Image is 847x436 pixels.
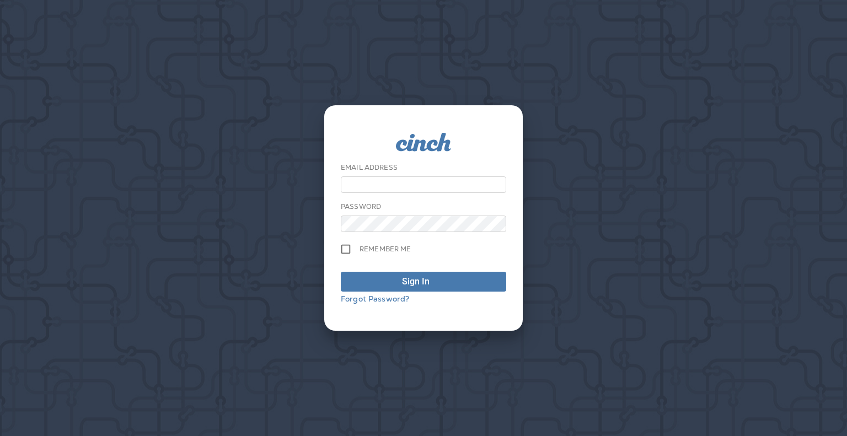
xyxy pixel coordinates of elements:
a: Forgot Password? [341,294,409,304]
div: Sign In [402,275,430,288]
label: Email Address [341,163,398,172]
label: Password [341,202,381,211]
span: Remember me [360,245,411,254]
button: Sign In [341,272,506,292]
